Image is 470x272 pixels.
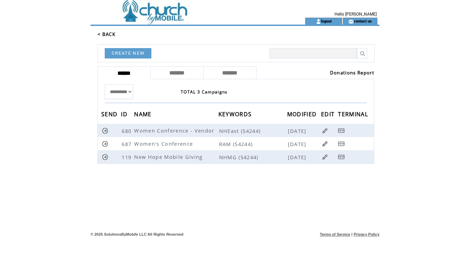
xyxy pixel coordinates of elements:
[101,109,119,121] span: SEND
[121,109,129,121] span: ID
[335,12,377,17] span: Hello [PERSON_NAME]
[338,109,370,121] span: TERMINAL
[121,112,129,116] a: ID
[134,112,153,116] a: NAME
[316,19,321,24] img: account_icon.gif
[122,154,133,161] span: 119
[218,109,254,121] span: KEYWORDS
[122,127,133,134] span: 680
[134,109,153,121] span: NAME
[287,109,319,121] span: MODIFIED
[91,232,184,236] span: © 2025 SolutionsByMobile LLC All Rights Reserved
[321,109,336,121] span: EDIT
[330,70,374,76] a: Donations Report
[134,127,216,134] span: Women Conference - Vendor
[219,127,286,134] span: NHEast (54244)
[105,48,151,58] a: CREATE NEW
[134,140,195,147] span: Women's Conference
[218,112,254,116] a: KEYWORDS
[288,154,308,161] span: [DATE]
[348,19,354,24] img: contact_us_icon.gif
[97,31,115,37] a: < BACK
[134,153,204,160] span: New Hope Mobile Giving
[219,140,286,147] span: RAM (54244)
[219,154,286,161] span: NHMG (54244)
[354,19,372,23] a: contact us
[351,232,352,236] span: |
[288,127,308,134] span: [DATE]
[287,112,319,116] a: MODIFIED
[320,232,350,236] a: Terms of Service
[321,19,332,23] a: logout
[122,140,133,147] span: 687
[181,89,228,95] span: TOTAL 3 Campaigns
[288,140,308,147] span: [DATE]
[354,232,379,236] a: Privacy Policy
